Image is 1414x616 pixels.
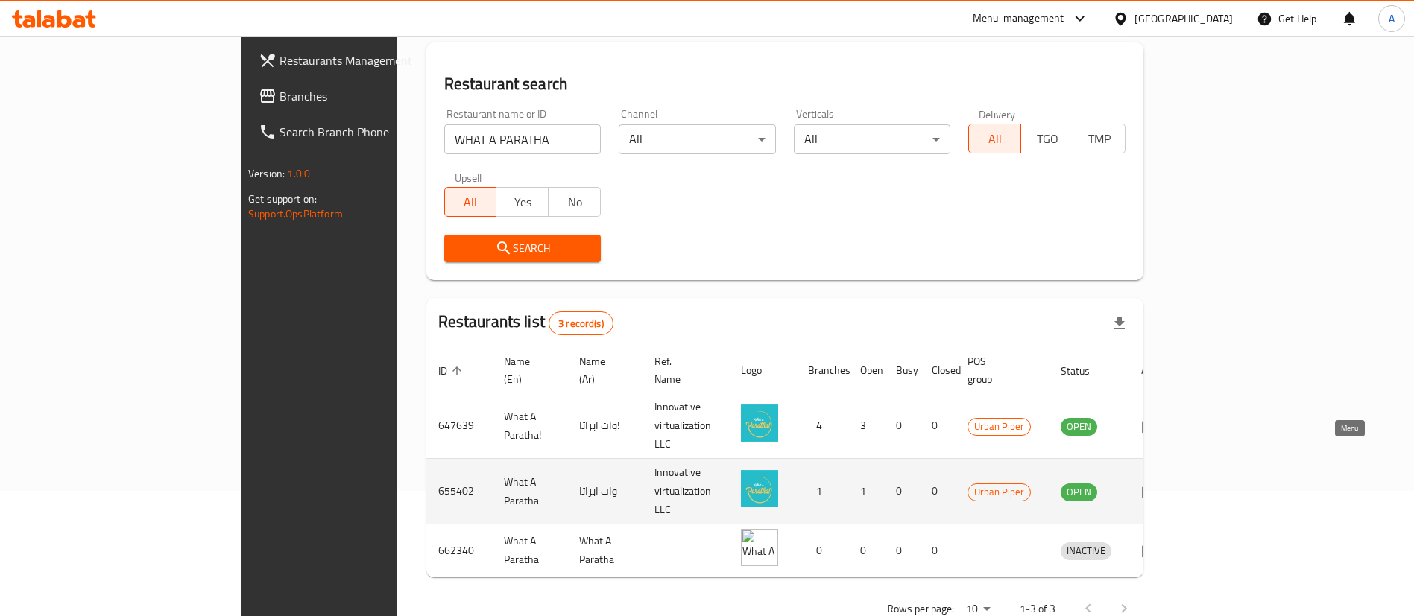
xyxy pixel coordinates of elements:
[973,10,1064,28] div: Menu-management
[438,311,613,335] h2: Restaurants list
[1027,128,1067,150] span: TGO
[968,124,1021,153] button: All
[1020,124,1073,153] button: TGO
[1061,418,1097,435] span: OPEN
[796,393,848,459] td: 4
[1061,542,1111,560] div: INACTIVE
[920,524,956,577] td: 0
[548,187,601,217] button: No
[502,191,543,213] span: Yes
[504,352,549,388] span: Name (En)
[438,362,467,380] span: ID
[455,172,482,182] label: Upsell
[1141,542,1169,559] div: Menu
[280,87,465,105] span: Branches
[1389,10,1395,27] span: A
[492,393,567,459] td: What A Paratha!
[968,352,1031,388] span: POS group
[496,187,549,217] button: Yes
[794,124,951,154] div: All
[444,235,602,262] button: Search
[248,189,317,209] span: Get support on:
[492,524,567,577] td: What A Paratha
[920,393,956,459] td: 0
[567,524,643,577] td: What A Paratha
[741,529,778,566] img: What A Paratha
[848,348,884,393] th: Open
[451,191,491,213] span: All
[555,191,595,213] span: No
[492,459,567,524] td: What A Paratha
[287,164,310,183] span: 1.0.0
[1129,348,1181,393] th: Action
[1134,10,1233,27] div: [GEOGRAPHIC_DATA]
[975,128,1015,150] span: All
[884,393,920,459] td: 0
[426,348,1181,577] table: enhanced table
[248,204,343,223] a: Support.OpsPlatform
[884,524,920,577] td: 0
[444,187,497,217] button: All
[247,114,477,150] a: Search Branch Phone
[549,311,613,335] div: Total records count
[848,524,884,577] td: 0
[796,524,848,577] td: 0
[968,418,1030,435] span: Urban Piper
[1141,417,1169,435] div: Menu
[884,348,920,393] th: Busy
[1073,124,1126,153] button: TMP
[1061,483,1097,501] span: OPEN
[567,393,643,459] td: وات ابراتا!
[968,483,1030,501] span: Urban Piper
[741,404,778,442] img: What A Paratha!
[1061,483,1097,501] div: OPEN
[579,352,625,388] span: Name (Ar)
[456,239,590,258] span: Search
[741,470,778,507] img: What A Paratha
[1061,362,1109,380] span: Status
[248,164,285,183] span: Version:
[247,78,477,114] a: Branches
[247,42,477,78] a: Restaurants Management
[1061,542,1111,559] span: INACTIVE
[567,459,643,524] td: وات ابراتا
[796,459,848,524] td: 1
[549,317,613,331] span: 3 record(s)
[848,459,884,524] td: 1
[729,348,796,393] th: Logo
[920,348,956,393] th: Closed
[920,459,956,524] td: 0
[444,73,1126,95] h2: Restaurant search
[979,109,1016,119] label: Delivery
[444,124,602,154] input: Search for restaurant name or ID..
[280,51,465,69] span: Restaurants Management
[796,348,848,393] th: Branches
[619,124,776,154] div: All
[1102,305,1137,341] div: Export file
[884,459,920,524] td: 0
[1079,128,1120,150] span: TMP
[848,393,884,459] td: 3
[654,352,711,388] span: Ref. Name
[643,393,729,459] td: Innovative virtualization LLC
[1061,418,1097,436] div: OPEN
[280,123,465,141] span: Search Branch Phone
[643,459,729,524] td: Innovative virtualization LLC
